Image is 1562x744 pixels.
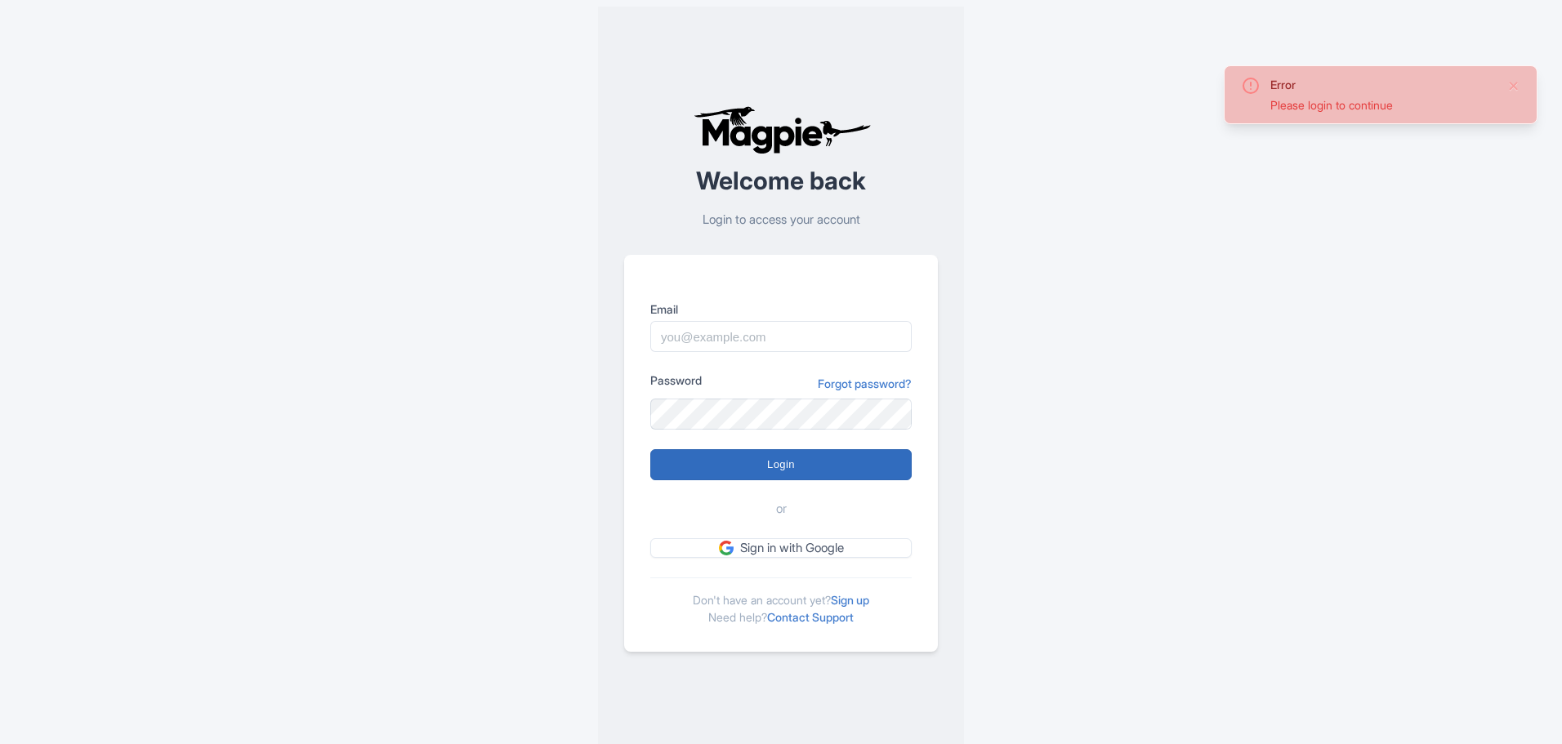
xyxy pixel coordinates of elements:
[624,167,938,194] h2: Welcome back
[650,449,912,480] input: Login
[650,301,912,318] label: Email
[650,577,912,626] div: Don't have an account yet? Need help?
[690,105,873,154] img: logo-ab69f6fb50320c5b225c76a69d11143b.png
[767,610,854,624] a: Contact Support
[719,541,734,555] img: google.svg
[776,500,787,519] span: or
[650,538,912,559] a: Sign in with Google
[818,375,912,392] a: Forgot password?
[1270,96,1494,114] div: Please login to continue
[650,321,912,352] input: you@example.com
[650,372,702,389] label: Password
[1270,76,1494,93] div: Error
[831,593,869,607] a: Sign up
[624,211,938,229] p: Login to access your account
[1507,76,1520,96] button: Close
